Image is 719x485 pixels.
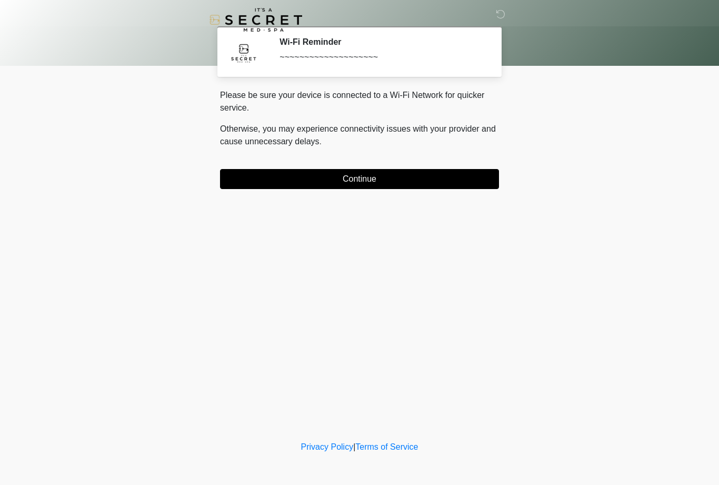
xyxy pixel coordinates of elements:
p: Otherwise, you may experience connectivity issues with your provider and cause unnecessary delays [220,123,499,148]
div: ~~~~~~~~~~~~~~~~~~~~ [279,51,483,64]
h2: Wi-Fi Reminder [279,37,483,47]
span: . [319,137,322,146]
img: It's A Secret Med Spa Logo [209,8,302,32]
p: Please be sure your device is connected to a Wi-Fi Network for quicker service. [220,89,499,114]
img: Agent Avatar [228,37,259,68]
a: Terms of Service [355,442,418,451]
button: Continue [220,169,499,189]
a: Privacy Policy [301,442,354,451]
a: | [353,442,355,451]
